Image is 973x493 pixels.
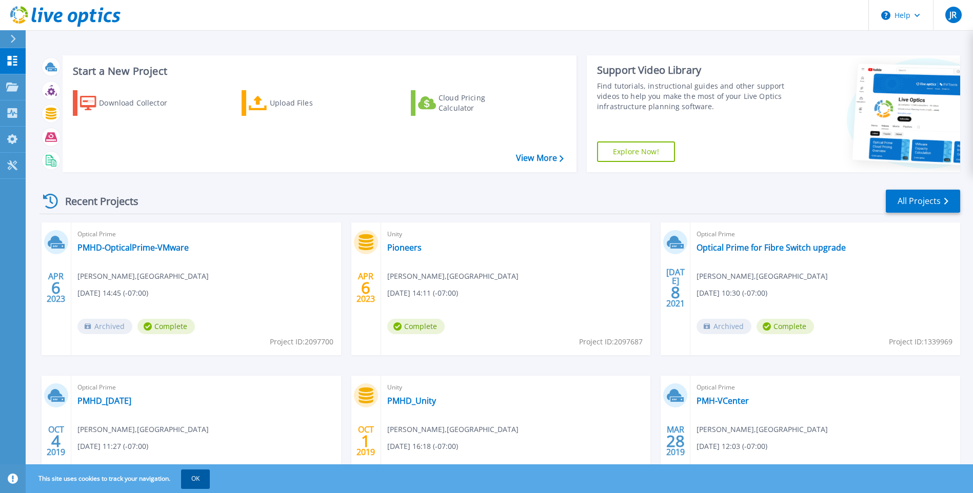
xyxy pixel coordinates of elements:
a: PMHD_[DATE] [77,396,131,406]
span: 4 [51,437,61,445]
span: [PERSON_NAME] , [GEOGRAPHIC_DATA] [697,424,828,435]
a: PMHD-OpticalPrime-VMware [77,242,189,253]
a: View More [516,153,564,163]
span: Unity [387,229,645,240]
span: Optical Prime [77,229,335,240]
a: Optical Prime for Fibre Switch upgrade [697,242,846,253]
span: [PERSON_NAME] , [GEOGRAPHIC_DATA] [77,424,209,435]
div: OCT 2019 [46,422,66,460]
a: All Projects [886,190,960,213]
div: MAR 2019 [666,422,685,460]
a: PMHD_Unity [387,396,436,406]
a: Pioneers [387,242,422,253]
a: Upload Files [242,90,356,116]
span: [DATE] 14:45 (-07:00) [77,287,148,299]
div: Upload Files [270,93,352,113]
span: Archived [697,319,751,334]
span: Optical Prime [697,229,954,240]
span: Complete [387,319,445,334]
h3: Start a New Project [73,66,563,77]
span: [PERSON_NAME] , [GEOGRAPHIC_DATA] [387,271,519,282]
div: Support Video Library [597,64,787,77]
div: Recent Projects [39,189,152,214]
div: Cloud Pricing Calculator [439,93,521,113]
span: Optical Prime [77,382,335,393]
span: Project ID: 2097700 [270,336,333,347]
a: Explore Now! [597,141,675,162]
span: 1 [361,437,370,445]
button: OK [181,469,210,488]
span: [DATE] 10:30 (-07:00) [697,287,767,299]
span: [PERSON_NAME] , [GEOGRAPHIC_DATA] [77,271,209,282]
a: Download Collector [73,90,187,116]
span: 6 [361,283,370,292]
span: Project ID: 1339969 [889,336,952,347]
span: Optical Prime [697,382,954,393]
span: [PERSON_NAME] , [GEOGRAPHIC_DATA] [697,271,828,282]
span: Project ID: 2097687 [579,336,643,347]
span: [PERSON_NAME] , [GEOGRAPHIC_DATA] [387,424,519,435]
span: Archived [77,319,132,334]
span: [DATE] 14:11 (-07:00) [387,287,458,299]
div: APR 2023 [356,269,375,306]
span: JR [949,11,957,19]
span: Unity [387,382,645,393]
span: Complete [137,319,195,334]
div: APR 2023 [46,269,66,306]
span: This site uses cookies to track your navigation. [28,469,210,488]
div: Find tutorials, instructional guides and other support videos to help you make the most of your L... [597,81,787,112]
span: Complete [757,319,814,334]
span: 8 [671,288,680,297]
a: PMH-VCenter [697,396,749,406]
span: [DATE] 16:18 (-07:00) [387,441,458,452]
span: [DATE] 11:27 (-07:00) [77,441,148,452]
span: [DATE] 12:03 (-07:00) [697,441,767,452]
span: 28 [666,437,685,445]
div: Download Collector [99,93,181,113]
a: Cloud Pricing Calculator [411,90,525,116]
div: [DATE] 2021 [666,269,685,306]
div: OCT 2019 [356,422,375,460]
span: 6 [51,283,61,292]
